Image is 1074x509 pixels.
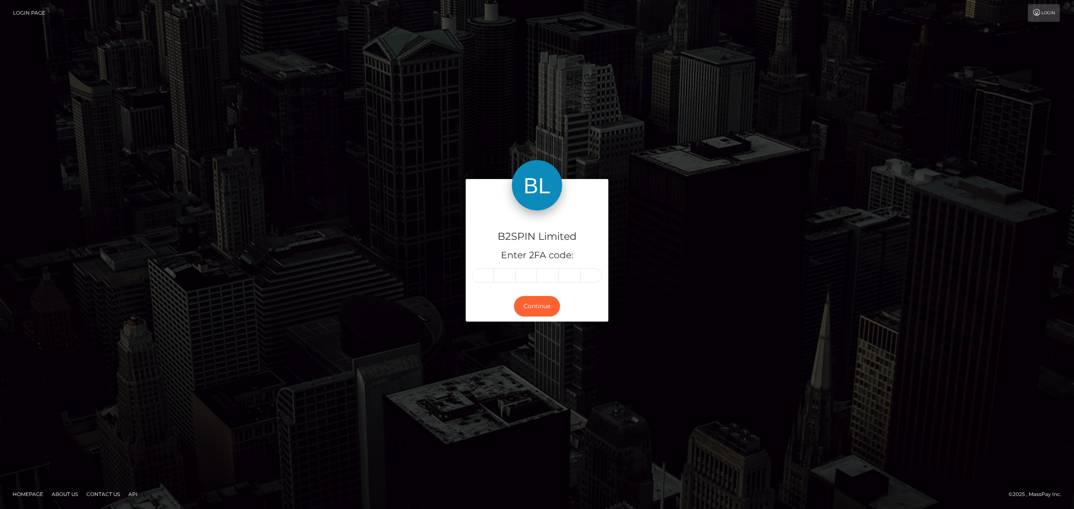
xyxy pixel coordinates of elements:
a: Login Page [13,4,45,22]
a: Login [1028,4,1060,22]
h5: Enter 2FA code: [472,249,602,262]
a: Homepage [9,488,47,501]
button: Continue [514,296,560,317]
a: Contact Us [83,488,123,501]
img: B2SPIN Limited [512,160,562,210]
h4: B2SPIN Limited [472,229,602,244]
a: About Us [48,488,81,501]
a: API [125,488,141,501]
div: © 2025 , MassPay Inc. [1009,490,1068,499]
